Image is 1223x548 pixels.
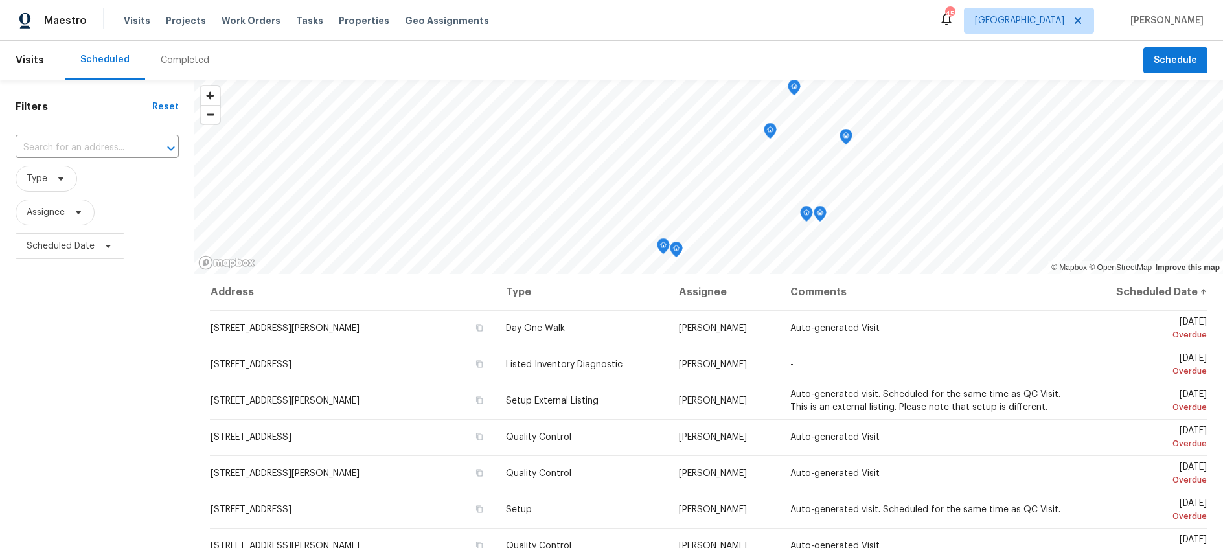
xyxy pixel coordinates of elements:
[1090,474,1207,486] div: Overdue
[211,396,360,405] span: [STREET_ADDRESS][PERSON_NAME]
[210,274,496,310] th: Address
[161,54,209,67] div: Completed
[790,324,880,333] span: Auto-generated Visit
[1090,354,1207,378] span: [DATE]
[669,274,781,310] th: Assignee
[1090,390,1207,414] span: [DATE]
[800,206,813,226] div: Map marker
[16,138,143,158] input: Search for an address...
[27,172,47,185] span: Type
[840,129,852,149] div: Map marker
[474,358,485,370] button: Copy Address
[790,505,1060,514] span: Auto-generated visit. Scheduled for the same time as QC Visit.
[211,505,291,514] span: [STREET_ADDRESS]
[474,322,485,334] button: Copy Address
[16,100,152,113] h1: Filters
[211,469,360,478] span: [STREET_ADDRESS][PERSON_NAME]
[222,14,280,27] span: Work Orders
[679,469,747,478] span: [PERSON_NAME]
[679,505,747,514] span: [PERSON_NAME]
[211,360,291,369] span: [STREET_ADDRESS]
[496,274,669,310] th: Type
[166,14,206,27] span: Projects
[80,53,130,66] div: Scheduled
[506,469,571,478] span: Quality Control
[1156,263,1220,272] a: Improve this map
[339,14,389,27] span: Properties
[1090,437,1207,450] div: Overdue
[1090,499,1207,523] span: [DATE]
[211,433,291,442] span: [STREET_ADDRESS]
[780,274,1079,310] th: Comments
[1090,401,1207,414] div: Overdue
[194,80,1223,274] canvas: Map
[211,324,360,333] span: [STREET_ADDRESS][PERSON_NAME]
[152,100,179,113] div: Reset
[1090,426,1207,450] span: [DATE]
[1143,47,1207,74] button: Schedule
[405,14,489,27] span: Geo Assignments
[27,240,95,253] span: Scheduled Date
[788,80,801,100] div: Map marker
[201,106,220,124] span: Zoom out
[1090,328,1207,341] div: Overdue
[1090,365,1207,378] div: Overdue
[506,396,599,405] span: Setup External Listing
[506,360,623,369] span: Listed Inventory Diagnostic
[1090,462,1207,486] span: [DATE]
[1154,52,1197,69] span: Schedule
[506,324,565,333] span: Day One Walk
[814,206,827,226] div: Map marker
[1125,14,1204,27] span: [PERSON_NAME]
[1079,274,1207,310] th: Scheduled Date ↑
[1090,510,1207,523] div: Overdue
[790,390,1060,412] span: Auto-generated visit. Scheduled for the same time as QC Visit. This is an external listing. Pleas...
[474,431,485,442] button: Copy Address
[296,16,323,25] span: Tasks
[670,242,683,262] div: Map marker
[506,505,532,514] span: Setup
[679,396,747,405] span: [PERSON_NAME]
[1089,263,1152,272] a: OpenStreetMap
[1090,317,1207,341] span: [DATE]
[27,206,65,219] span: Assignee
[474,467,485,479] button: Copy Address
[474,394,485,406] button: Copy Address
[790,433,880,442] span: Auto-generated Visit
[201,86,220,105] button: Zoom in
[162,139,180,157] button: Open
[790,360,794,369] span: -
[44,14,87,27] span: Maestro
[16,46,44,74] span: Visits
[679,433,747,442] span: [PERSON_NAME]
[945,8,954,21] div: 45
[764,123,777,143] div: Map marker
[679,324,747,333] span: [PERSON_NAME]
[975,14,1064,27] span: [GEOGRAPHIC_DATA]
[790,469,880,478] span: Auto-generated Visit
[474,503,485,515] button: Copy Address
[657,238,670,258] div: Map marker
[124,14,150,27] span: Visits
[198,255,255,270] a: Mapbox homepage
[201,105,220,124] button: Zoom out
[506,433,571,442] span: Quality Control
[679,360,747,369] span: [PERSON_NAME]
[1051,263,1087,272] a: Mapbox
